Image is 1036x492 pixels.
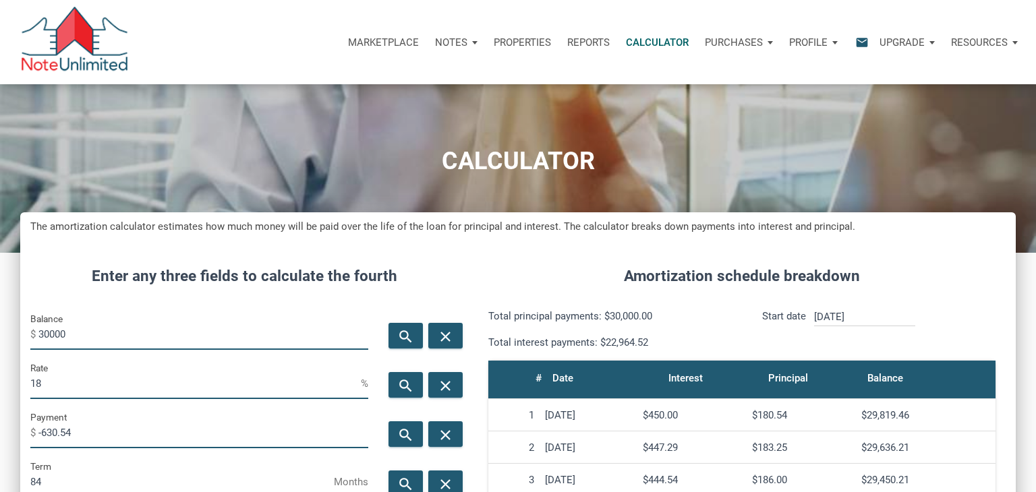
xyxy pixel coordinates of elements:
button: close [428,323,463,348]
p: Upgrade [880,36,925,49]
button: close [428,372,463,398]
div: $447.29 [643,441,741,454]
button: close [428,421,463,447]
i: close [438,377,454,394]
div: # [536,369,542,388]
button: search [388,372,423,398]
p: Total interest payments: $22,964.52 [488,334,732,350]
a: Calculator [618,22,697,63]
input: Balance [38,319,368,350]
i: search [397,328,413,344]
div: $450.00 [643,409,741,421]
div: 1 [494,409,534,421]
span: % [361,373,368,394]
div: Principal [768,369,808,388]
p: Reports [567,36,610,49]
div: $180.54 [752,409,851,421]
button: Notes [427,22,486,63]
p: Resources [951,36,1008,49]
p: Profile [789,36,828,49]
i: email [854,34,870,50]
div: [DATE] [545,474,632,486]
label: Rate [30,360,48,376]
button: search [388,323,423,348]
button: Profile [781,22,846,63]
label: Balance [30,311,63,327]
i: search [397,426,413,443]
div: $29,819.46 [861,409,990,421]
h4: Enter any three fields to calculate the fourth [30,265,458,288]
button: Purchases [697,22,781,63]
p: Start date [762,308,806,350]
div: $29,450.21 [861,474,990,486]
p: Properties [494,36,551,49]
i: close [438,328,454,344]
div: $29,636.21 [861,441,990,454]
h4: Amortization schedule breakdown [478,265,1006,288]
p: Total principal payments: $30,000.00 [488,308,732,324]
p: Purchases [705,36,763,49]
button: Upgrade [871,22,943,63]
div: 3 [494,474,534,486]
div: Interest [668,369,703,388]
button: search [388,421,423,447]
div: Date [552,369,573,388]
p: Notes [435,36,467,49]
i: search [397,377,413,394]
div: $444.54 [643,474,741,486]
i: close [438,426,454,443]
div: $183.25 [752,441,851,454]
label: Payment [30,409,67,425]
h5: The amortization calculator estimates how much money will be paid over the life of the loan for p... [30,219,1006,235]
label: Term [30,458,51,474]
input: Rate [30,369,361,399]
div: $186.00 [752,474,851,486]
i: search [397,475,413,492]
h1: CALCULATOR [10,148,1026,175]
button: Reports [559,22,618,63]
span: $ [30,422,38,443]
i: close [438,475,454,492]
span: $ [30,324,38,345]
p: Marketplace [348,36,419,49]
div: Balance [867,369,903,388]
div: 2 [494,441,534,454]
a: Properties [486,22,559,63]
img: NoteUnlimited [20,7,129,78]
input: Payment [38,418,368,448]
button: Marketplace [340,22,427,63]
button: Resources [943,22,1026,63]
p: Calculator [626,36,689,49]
div: [DATE] [545,409,632,421]
button: email [845,22,871,63]
div: [DATE] [545,441,632,454]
